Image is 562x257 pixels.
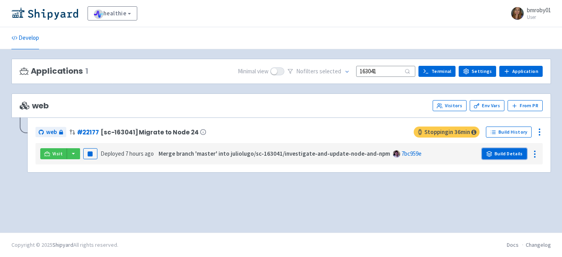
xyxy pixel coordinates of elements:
[101,150,154,157] span: Deployed
[459,66,496,77] a: Settings
[508,100,543,111] button: From PR
[296,67,341,76] span: No filter s
[527,6,551,14] span: bmroby01
[77,128,99,136] a: #22177
[356,66,415,76] input: Search...
[35,127,66,138] a: web
[11,7,78,20] img: Shipyard logo
[527,15,551,20] small: User
[159,150,390,157] strong: Merge branch 'master' into juliolugo/sc-163041/investigate-and-update-node-and-npm
[401,150,422,157] a: 7bc959e
[482,148,527,159] a: Build Details
[125,150,154,157] time: 7 hours ago
[470,100,504,111] a: Env Vars
[526,241,551,248] a: Changelog
[319,67,341,75] span: selected
[238,67,269,76] span: Minimal view
[433,100,467,111] a: Visitors
[20,101,49,110] span: web
[11,241,118,249] div: Copyright © 2025 All rights reserved.
[507,241,519,248] a: Docs
[40,148,67,159] a: Visit
[52,241,73,248] a: Shipyard
[499,66,542,77] a: Application
[101,129,199,136] span: [sc-163041] Migrate to Node 24
[11,27,39,49] a: Develop
[52,151,63,157] span: Visit
[20,67,88,76] h3: Applications
[85,67,88,76] span: 1
[506,7,551,20] a: bmroby01 User
[418,66,456,77] a: Terminal
[486,127,532,138] a: Build History
[46,128,57,137] span: web
[88,6,138,20] a: healthie
[414,127,480,138] span: Stopping in 36 min
[83,148,97,159] button: Pause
